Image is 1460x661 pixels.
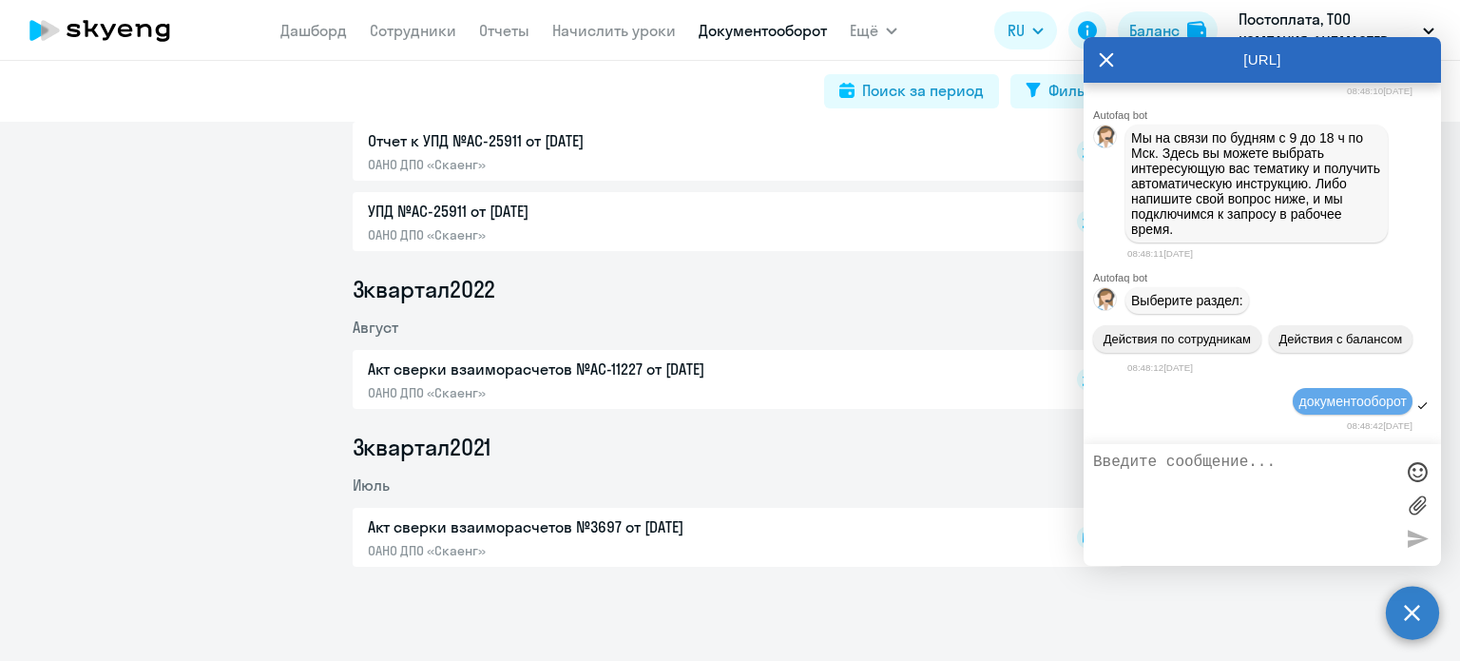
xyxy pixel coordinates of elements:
[1094,126,1118,153] img: bot avatar
[1118,11,1218,49] button: Балансbalance
[368,129,767,152] p: Отчет к УПД №AC-25911 от [DATE]
[368,358,1037,401] a: Акт сверки взаиморасчетов №AC-11227 от [DATE]ОАНО ДПО «Скаенг»
[1131,130,1384,237] span: Мы на связи по будням с 9 до 18 ч по Мск. Здесь вы можете выбрать интересующую вас тематику и пол...
[1129,19,1180,42] div: Баланс
[1347,420,1412,431] time: 08:48:42[DATE]
[1010,74,1115,108] button: Фильтр
[1278,332,1402,346] span: Действия с балансом
[479,21,529,40] a: Отчеты
[368,226,767,243] p: ОАНО ДПО «Скаенг»
[1239,8,1415,53] p: Постоплата, ТОО КОМПАНИЯ ФУДМАСТЕР-ТРЭЙД
[1127,362,1193,373] time: 08:48:12[DATE]
[1093,272,1441,283] div: Autofaq bot
[370,21,456,40] a: Сотрудники
[1298,394,1407,409] span: документооборот
[1104,332,1251,346] span: Действия по сотрудникам
[699,21,827,40] a: Документооборот
[368,156,767,173] p: ОАНО ДПО «Скаенг»
[368,129,1037,173] a: Отчет к УПД №AC-25911 от [DATE]ОАНО ДПО «Скаенг»
[353,274,1123,304] li: 3 квартал 2022
[368,358,767,380] p: Акт сверки взаиморасчетов №AC-11227 от [DATE]
[1403,491,1431,519] label: Лимит 10 файлов
[368,200,1037,243] a: УПД №AC-25911 от [DATE]ОАНО ДПО «Скаенг»
[1094,288,1118,316] img: bot avatar
[850,19,878,42] span: Ещё
[1229,8,1444,53] button: Постоплата, ТОО КОМПАНИЯ ФУДМАСТЕР-ТРЭЙД
[353,432,1123,462] li: 3 квартал 2021
[1093,109,1441,121] div: Autofaq bot
[552,21,676,40] a: Начислить уроки
[353,476,390,495] span: Июль
[824,74,999,108] button: Поиск за период
[862,79,984,102] div: Поиск за период
[850,11,897,49] button: Ещё
[1048,79,1100,102] div: Фильтр
[1008,19,1025,42] span: RU
[353,318,398,337] span: Август
[1269,325,1412,353] button: Действия с балансом
[1187,21,1206,40] img: balance
[368,200,767,223] p: УПД №AC-25911 от [DATE]
[368,384,767,401] p: ОАНО ДПО «Скаенг»
[1093,325,1261,353] button: Действия по сотрудникам
[280,21,347,40] a: Дашборд
[1131,293,1243,308] span: Выберите раздел:
[1347,86,1412,96] time: 08:48:10[DATE]
[1127,248,1193,259] time: 08:48:11[DATE]
[994,11,1057,49] button: RU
